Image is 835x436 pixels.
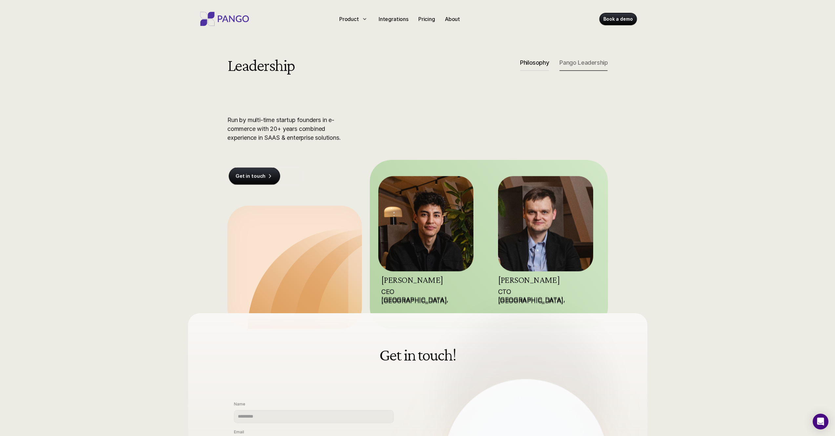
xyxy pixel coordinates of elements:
p: Name [234,402,245,406]
a: About [442,14,463,24]
p: Integrations [379,15,408,23]
a: Integrations [376,14,411,24]
a: Get in touch [229,167,280,185]
p: Pricing [418,15,435,23]
div: Open Intercom Messenger [813,414,828,429]
h2: Get in touch! [227,346,608,363]
p: Get in touch [236,173,265,179]
p: Run by multi-time startup founders in e-commerce with 20+ years combined experience in SAAS & ent... [227,116,359,142]
a: [PERSON_NAME] [381,274,443,285]
p: Book a demo [603,16,633,22]
input: Name [234,410,394,423]
h2: Leadership [227,56,368,74]
p: About [445,15,460,23]
a: Book a demo [599,13,637,25]
p: Philosophy [520,59,549,66]
p: Product [339,15,359,23]
a: Pricing [416,14,438,24]
p: Email [234,430,244,434]
a: [PERSON_NAME] [498,274,560,285]
p: Pango Leadership [559,59,608,66]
